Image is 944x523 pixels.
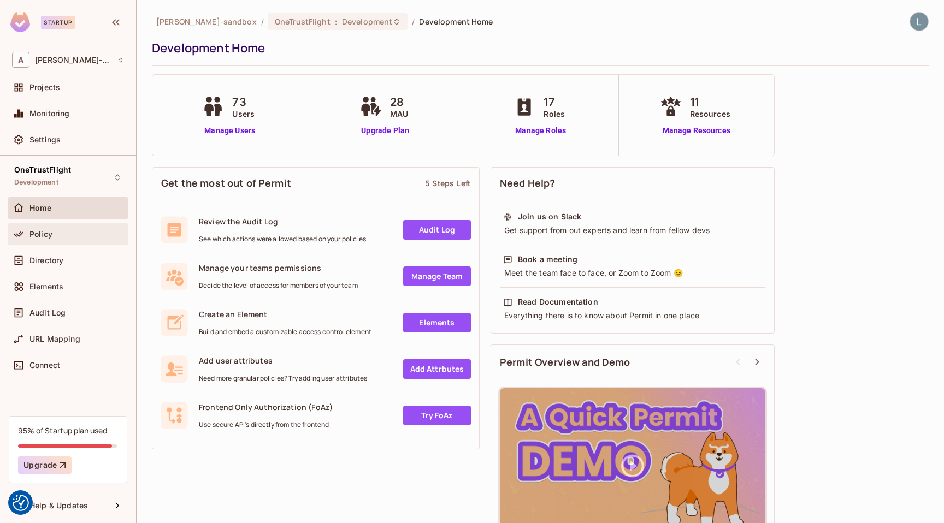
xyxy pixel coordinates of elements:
[199,309,371,319] span: Create an Element
[41,16,75,29] div: Startup
[29,282,63,291] span: Elements
[14,165,71,174] span: OneTrustFlight
[518,296,598,307] div: Read Documentation
[199,125,260,136] a: Manage Users
[13,495,29,511] button: Consent Preferences
[232,94,255,110] span: 73
[357,125,414,136] a: Upgrade Plan
[690,94,730,110] span: 11
[275,16,331,27] span: OneTrustFlight
[199,216,366,227] span: Review the Audit Log
[14,178,58,187] span: Development
[18,425,107,436] div: 95% of Startup plan used
[29,230,52,239] span: Policy
[18,456,72,474] button: Upgrade
[403,266,471,286] a: Manage Team
[199,235,366,243] span: See which actions were allowed based on your policies
[412,16,415,27] li: /
[518,211,581,222] div: Join us on Slack
[29,135,61,144] span: Settings
[29,308,66,317] span: Audit Log
[503,310,762,321] div: Everything there is to know about Permit in one place
[390,94,408,110] span: 28
[13,495,29,511] img: Revisit consent button
[35,56,112,64] span: Workspace: alex-trustflight-sandbox
[199,355,367,366] span: Add user attributes
[29,204,52,212] span: Home
[199,374,367,383] span: Need more granular policies? Try adding user attributes
[199,263,358,273] span: Manage your teams permissions
[29,501,88,510] span: Help & Updates
[425,178,470,188] div: 5 Steps Left
[503,225,762,236] div: Get support from out experts and learn from fellow devs
[29,256,63,265] span: Directory
[403,359,471,379] a: Add Attrbutes
[690,108,730,120] span: Resources
[500,176,556,190] span: Need Help?
[29,109,70,118] span: Monitoring
[500,355,630,369] span: Permit Overview and Demo
[199,281,358,290] span: Decide the level of access for members of your team
[403,406,471,425] a: Try FoAz
[511,125,570,136] a: Manage Roles
[199,420,333,429] span: Use secure API's directly from the frontend
[152,40,923,56] div: Development Home
[334,17,338,26] span: :
[518,254,577,265] div: Book a meeting
[29,83,60,92] span: Projects
[403,313,471,332] a: Elements
[156,16,257,27] span: the active workspace
[657,125,736,136] a: Manage Resources
[403,220,471,240] a: Audit Log
[29,335,80,343] span: URL Mapping
[29,361,60,370] span: Connect
[503,268,762,278] div: Meet the team face to face, or Zoom to Zoom 😉
[544,108,565,120] span: Roles
[199,328,371,336] span: Build and embed a customizable access control element
[232,108,255,120] span: Users
[199,402,333,412] span: Frontend Only Authorization (FoAz)
[12,52,29,68] span: A
[544,94,565,110] span: 17
[419,16,493,27] span: Development Home
[261,16,264,27] li: /
[10,12,30,32] img: SReyMgAAAABJRU5ErkJggg==
[342,16,392,27] span: Development
[390,108,408,120] span: MAU
[161,176,291,190] span: Get the most out of Permit
[910,13,928,31] img: Lewis Youl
